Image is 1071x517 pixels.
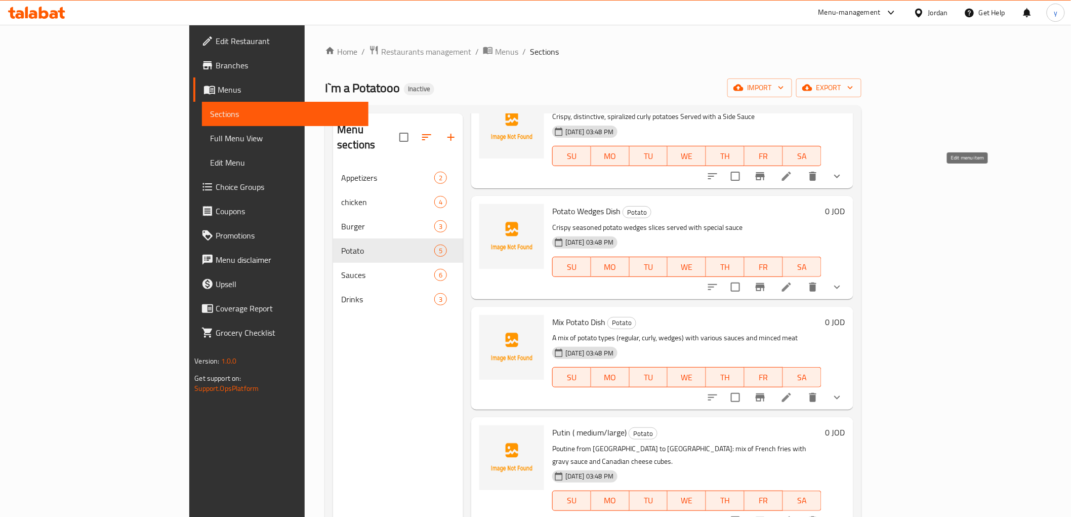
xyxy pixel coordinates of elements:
[557,149,587,164] span: SU
[826,204,845,218] h6: 0 JOD
[672,260,702,274] span: WE
[333,162,463,315] nav: Menu sections
[706,491,745,511] button: TH
[404,83,434,95] div: Inactive
[706,146,745,166] button: TH
[783,146,821,166] button: SA
[216,205,360,217] span: Coupons
[591,491,630,511] button: MO
[218,84,360,96] span: Menus
[748,385,772,410] button: Branch-specific-item
[796,78,861,97] button: export
[552,257,591,277] button: SU
[801,164,825,188] button: delete
[701,275,725,299] button: sort-choices
[787,149,817,164] span: SA
[668,367,706,387] button: WE
[193,53,368,77] a: Branches
[552,146,591,166] button: SU
[530,46,559,58] span: Sections
[630,146,668,166] button: TU
[434,196,447,208] div: items
[591,257,630,277] button: MO
[634,370,664,385] span: TU
[479,94,544,158] img: Curly Fries Dish
[479,315,544,380] img: Mix Potato Dish
[341,293,434,305] div: Drinks
[561,348,617,358] span: [DATE] 03:48 PM
[630,367,668,387] button: TU
[745,491,783,511] button: FR
[825,385,849,410] button: show more
[725,166,746,187] span: Select to update
[595,493,626,508] span: MO
[341,172,434,184] div: Appetizers
[668,491,706,511] button: WE
[193,321,368,345] a: Grocery Checklist
[210,156,360,169] span: Edit Menu
[749,370,779,385] span: FR
[818,7,881,19] div: Menu-management
[439,125,463,149] button: Add section
[333,166,463,190] div: Appetizers2
[552,443,821,468] p: Poutine from [GEOGRAPHIC_DATA] to [GEOGRAPHIC_DATA]: mix of French fries with gravy sauce and Can...
[710,149,740,164] span: TH
[333,214,463,238] div: Burger3
[706,367,745,387] button: TH
[826,315,845,329] h6: 0 JOD
[216,327,360,339] span: Grocery Checklist
[710,260,740,274] span: TH
[341,269,434,281] span: Sauces
[561,471,617,481] span: [DATE] 03:48 PM
[780,391,793,404] a: Edit menu item
[725,387,746,408] span: Select to update
[825,164,849,188] button: show more
[735,82,784,94] span: import
[595,149,626,164] span: MO
[745,146,783,166] button: FR
[727,78,792,97] button: import
[193,296,368,321] a: Coverage Report
[831,281,843,293] svg: Show Choices
[783,257,821,277] button: SA
[668,146,706,166] button: WE
[194,354,219,368] span: Version:
[434,245,447,257] div: items
[630,257,668,277] button: TU
[607,317,636,329] div: Potato
[434,220,447,232] div: items
[435,295,446,304] span: 3
[623,206,651,218] div: Potato
[435,197,446,207] span: 4
[369,45,471,58] a: Restaurants management
[749,149,779,164] span: FR
[381,46,471,58] span: Restaurants management
[333,263,463,287] div: Sauces6
[591,367,630,387] button: MO
[630,491,668,511] button: TU
[341,245,434,257] span: Potato
[701,385,725,410] button: sort-choices
[216,302,360,314] span: Coverage Report
[561,237,617,247] span: [DATE] 03:48 PM
[745,367,783,387] button: FR
[194,382,259,395] a: Support.OpsPlatform
[216,35,360,47] span: Edit Restaurant
[202,126,368,150] a: Full Menu View
[783,491,821,511] button: SA
[210,108,360,120] span: Sections
[216,59,360,71] span: Branches
[522,46,526,58] li: /
[725,276,746,298] span: Select to update
[668,257,706,277] button: WE
[701,164,725,188] button: sort-choices
[202,150,368,175] a: Edit Menu
[591,146,630,166] button: MO
[202,102,368,126] a: Sections
[479,425,544,490] img: Putin ( medium/large)
[561,127,617,137] span: [DATE] 03:48 PM
[552,332,821,344] p: A mix of potato types (regular, curly, wedges) with various sauces and minced meat
[557,370,587,385] span: SU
